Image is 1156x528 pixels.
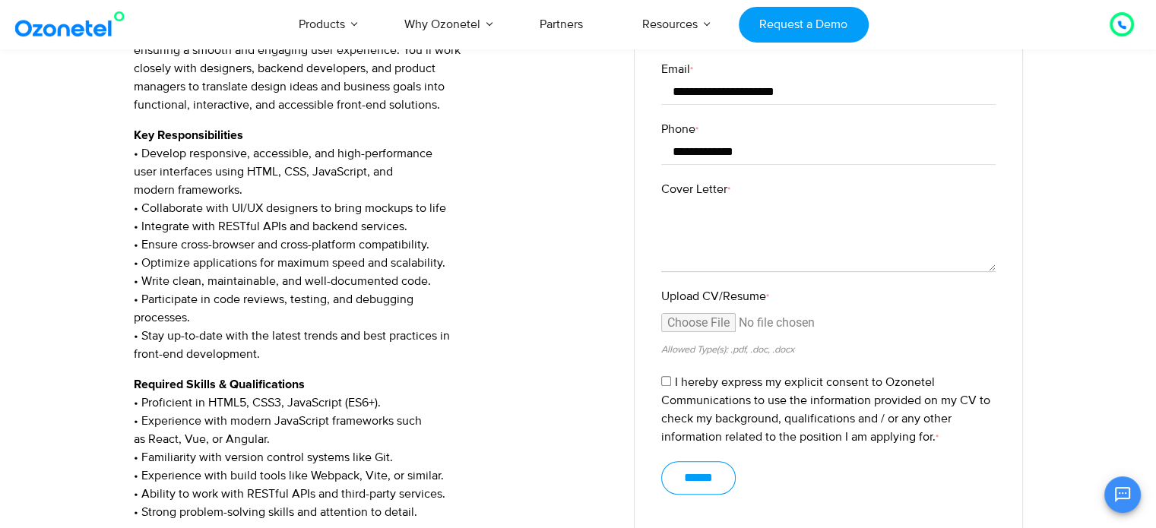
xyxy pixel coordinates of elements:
strong: Required Skills & Qualifications [134,378,305,390]
label: Upload CV/Resume [661,287,996,305]
label: Phone [661,120,996,138]
strong: Key Responsibilities [134,129,243,141]
p: • Develop responsive, accessible, and high-performance user interfaces using HTML, CSS, JavaScrip... [134,126,612,363]
p: • Proficient in HTML5, CSS3, JavaScript (ES6+). • Experience with modern JavaScript frameworks su... [134,375,612,521]
a: Request a Demo [739,7,869,43]
small: Allowed Type(s): .pdf, .doc, .docx [661,343,794,356]
label: Cover Letter [661,180,996,198]
button: Open chat [1104,476,1141,513]
label: I hereby express my explicit consent to Ozonetel Communications to use the information provided o... [661,375,990,444]
label: Email [661,60,996,78]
